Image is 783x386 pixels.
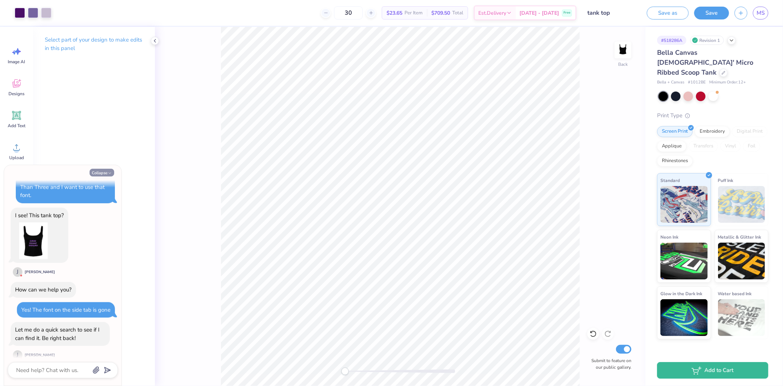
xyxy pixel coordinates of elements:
span: MS [757,9,765,17]
span: Upload [9,155,24,161]
p: Select part of your design to make edits in this panel [45,36,143,53]
span: Glow in the Dark Ink [660,290,702,297]
button: Save as [647,7,689,19]
button: Collapse [90,169,114,176]
div: Let me do a quick search to see if I can find it. Be right back! [15,326,99,342]
img: Metallic & Glitter Ink [718,243,765,279]
img: Puff Ink [718,186,765,223]
img: Glow in the Dark Ink [660,299,708,336]
div: I see! This tank top? [15,212,64,219]
div: Embroidery [695,126,730,137]
div: Foil [743,141,760,152]
div: J [13,350,22,360]
button: Save [694,7,729,19]
button: Add to Cart [657,362,768,379]
input: – – [334,6,363,19]
span: Bella + Canvas [657,79,684,86]
span: Image AI [8,59,25,65]
div: Accessibility label [341,368,349,375]
div: Print Type [657,111,768,120]
label: Submit to feature on our public gallery. [587,357,631,371]
span: Per Item [405,9,423,17]
img: Neon Ink [660,243,708,279]
div: Digital Print [732,126,768,137]
img: img_td9hm6oq5f_8f372583b1eddd417ef76ddaeec529c7ba9e0a756b64e4bb809bd925b0d87916.png [15,222,52,259]
div: How can we help you? [15,286,72,293]
span: Metallic & Glitter Ink [718,233,761,241]
span: Puff Ink [718,176,733,184]
div: Applique [657,141,686,152]
div: Yes! The font on the side tab is gone [21,306,110,314]
span: Neon Ink [660,233,678,241]
img: Standard [660,186,708,223]
span: $23.65 [387,9,402,17]
div: Revision 1 [690,36,724,45]
span: [DATE] - [DATE] [519,9,559,17]
div: [PERSON_NAME] [25,353,55,358]
span: Total [452,9,463,17]
span: Bella Canvas [DEMOGRAPHIC_DATA]' Micro Ribbed Scoop Tank [657,48,753,77]
span: Designs [8,91,25,97]
span: Minimum Order: 12 + [709,79,746,86]
a: MS [753,7,768,19]
div: Vinyl [720,141,741,152]
div: # 518286A [657,36,686,45]
div: Screen Print [657,126,693,137]
input: Untitled Design [582,6,636,20]
div: J [13,267,22,277]
span: Add Text [8,123,25,129]
span: # 1012BE [688,79,706,86]
div: Transfers [689,141,718,152]
div: Rhinestones [657,156,693,167]
div: [PERSON_NAME] [25,269,55,275]
span: Free [563,10,570,15]
span: Standard [660,176,680,184]
span: Water based Ink [718,290,752,297]
span: Est. Delivery [478,9,506,17]
img: Water based Ink [718,299,765,336]
span: $709.50 [431,9,450,17]
div: Back [618,61,628,68]
img: Back [616,43,630,57]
